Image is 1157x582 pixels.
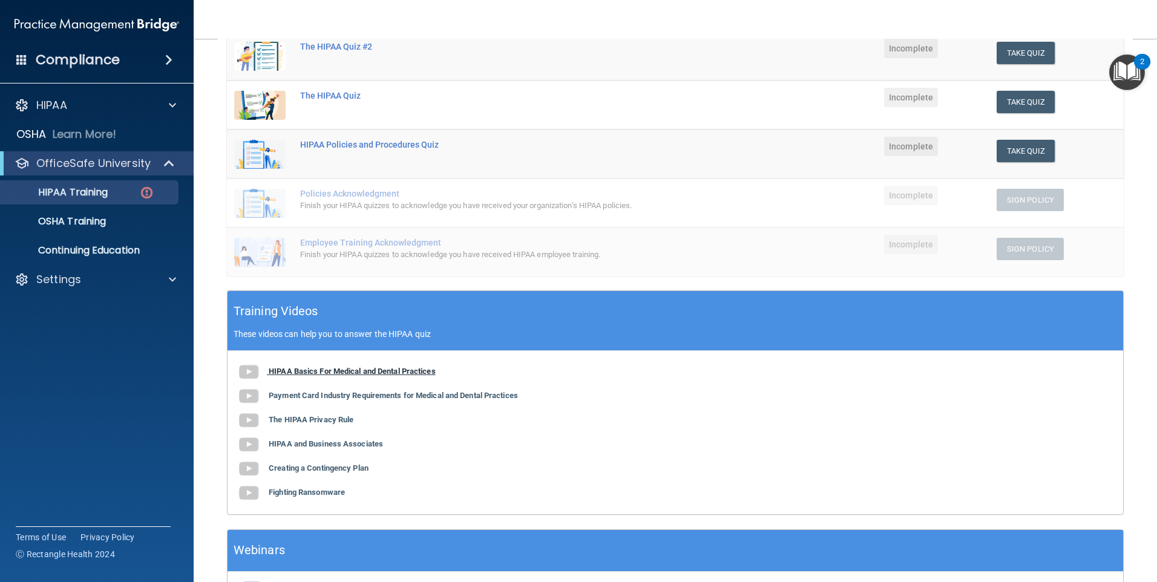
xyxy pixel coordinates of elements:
div: Finish your HIPAA quizzes to acknowledge you have received HIPAA employee training. [300,247,730,262]
span: Incomplete [884,39,938,58]
a: HIPAA [15,98,176,113]
a: Privacy Policy [80,531,135,543]
div: The HIPAA Quiz [300,91,730,100]
h4: Compliance [36,51,120,68]
div: HIPAA Policies and Procedures Quiz [300,140,730,149]
b: HIPAA Basics For Medical and Dental Practices [269,367,436,376]
span: Ⓒ Rectangle Health 2024 [16,548,115,560]
img: PMB logo [15,13,179,37]
p: OSHA [16,127,47,142]
div: Policies Acknowledgment [300,189,730,198]
img: gray_youtube_icon.38fcd6cc.png [237,433,261,457]
img: danger-circle.6113f641.png [139,185,154,200]
a: OfficeSafe University [15,156,175,171]
p: OfficeSafe University [36,156,151,171]
b: HIPAA and Business Associates [269,439,383,448]
span: Incomplete [884,137,938,156]
button: Sign Policy [997,238,1064,260]
p: HIPAA Training [8,186,108,198]
p: These videos can help you to answer the HIPAA quiz [234,329,1117,339]
p: Learn More! [53,127,117,142]
div: Employee Training Acknowledgment [300,238,730,247]
b: Payment Card Industry Requirements for Medical and Dental Practices [269,391,518,400]
a: Settings [15,272,176,287]
b: Fighting Ransomware [269,488,345,497]
button: Take Quiz [997,91,1055,113]
img: gray_youtube_icon.38fcd6cc.png [237,360,261,384]
b: Creating a Contingency Plan [269,463,369,472]
div: 2 [1140,62,1144,77]
img: gray_youtube_icon.38fcd6cc.png [237,481,261,505]
img: gray_youtube_icon.38fcd6cc.png [237,408,261,433]
p: Continuing Education [8,244,173,257]
p: HIPAA [36,98,67,113]
button: Take Quiz [997,42,1055,64]
span: Incomplete [884,186,938,205]
h5: Training Videos [234,301,318,322]
p: OSHA Training [8,215,106,227]
span: Incomplete [884,235,938,254]
b: The HIPAA Privacy Rule [269,415,353,424]
span: Incomplete [884,88,938,107]
p: Settings [36,272,81,287]
a: Terms of Use [16,531,66,543]
h5: Webinars [234,540,285,561]
div: Finish your HIPAA quizzes to acknowledge you have received your organization’s HIPAA policies. [300,198,730,213]
img: gray_youtube_icon.38fcd6cc.png [237,384,261,408]
button: Take Quiz [997,140,1055,162]
button: Sign Policy [997,189,1064,211]
button: Open Resource Center, 2 new notifications [1109,54,1145,90]
div: The HIPAA Quiz #2 [300,42,730,51]
img: gray_youtube_icon.38fcd6cc.png [237,457,261,481]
